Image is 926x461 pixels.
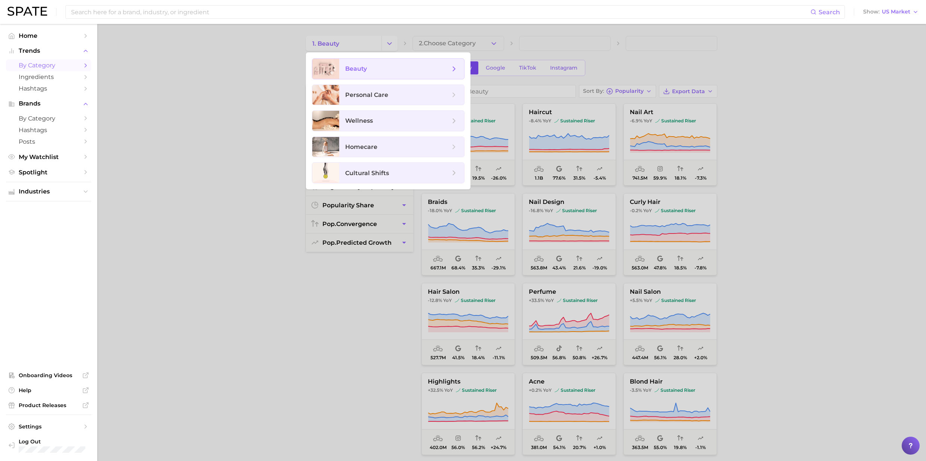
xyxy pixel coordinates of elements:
[6,98,91,109] button: Brands
[19,62,79,69] span: by Category
[6,83,91,94] a: Hashtags
[19,372,79,379] span: Onboarding Videos
[863,10,880,14] span: Show
[19,100,79,107] span: Brands
[345,170,389,177] span: cultural shifts
[19,126,79,134] span: Hashtags
[6,167,91,178] a: Spotlight
[19,48,79,54] span: Trends
[6,421,91,432] a: Settings
[6,436,91,455] a: Log out. Currently logged in with e-mail stephanie.lukasiak@voyantbeauty.com.
[345,143,377,150] span: homecare
[6,385,91,396] a: Help
[6,136,91,147] a: Posts
[6,124,91,136] a: Hashtags
[70,6,810,18] input: Search here for a brand, industry, or ingredient
[7,7,47,16] img: SPATE
[19,153,79,161] span: My Watchlist
[19,32,79,39] span: Home
[19,423,79,430] span: Settings
[345,117,373,124] span: wellness
[306,52,470,189] ul: Change Category
[861,7,920,17] button: ShowUS Market
[6,59,91,71] a: by Category
[6,370,91,381] a: Onboarding Videos
[6,45,91,57] button: Trends
[345,91,388,98] span: personal care
[19,85,79,92] span: Hashtags
[19,402,79,409] span: Product Releases
[345,65,367,72] span: beauty
[6,186,91,197] button: Industries
[819,9,840,16] span: Search
[882,10,910,14] span: US Market
[6,113,91,124] a: by Category
[19,73,79,80] span: Ingredients
[19,115,79,122] span: by Category
[6,400,91,411] a: Product Releases
[19,138,79,145] span: Posts
[6,151,91,163] a: My Watchlist
[19,387,79,394] span: Help
[19,438,120,445] span: Log Out
[19,169,79,176] span: Spotlight
[6,30,91,42] a: Home
[6,71,91,83] a: Ingredients
[19,188,79,195] span: Industries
